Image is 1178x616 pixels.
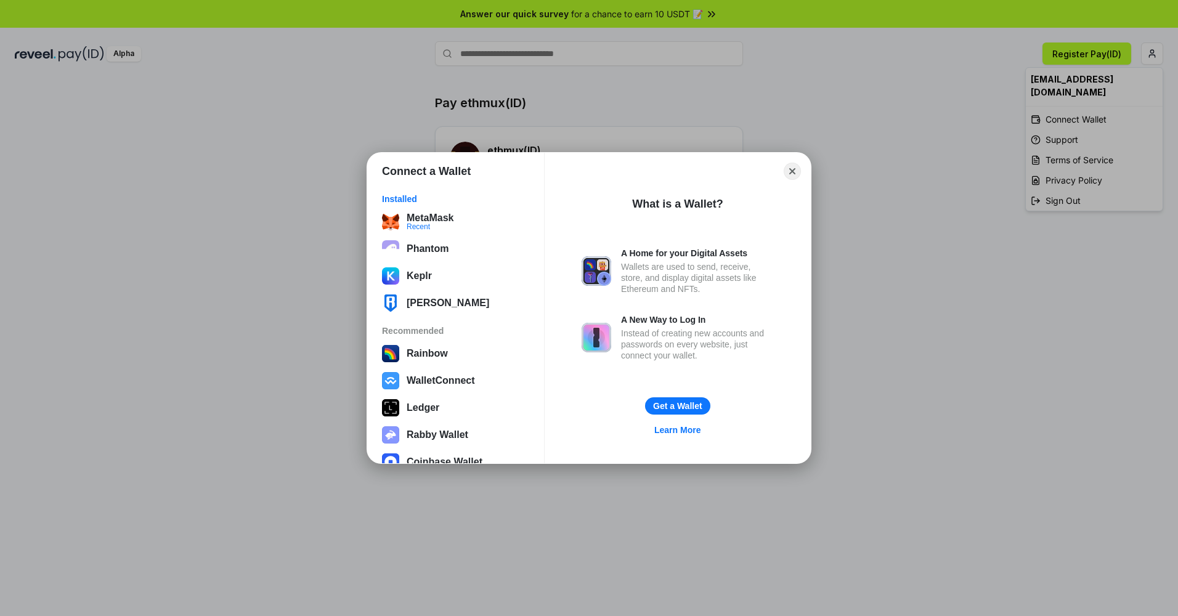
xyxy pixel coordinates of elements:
[382,164,471,179] h1: Connect a Wallet
[382,399,399,416] img: svg+xml,%3Csvg%20xmlns%3D%22http%3A%2F%2Fwww.w3.org%2F2000%2Fsvg%22%20width%3D%2228%22%20height%3...
[407,348,448,359] div: Rainbow
[407,243,449,254] div: Phantom
[647,422,708,438] a: Learn More
[621,314,774,325] div: A New Way to Log In
[382,294,399,312] img: svg%3E%0A
[382,240,399,257] img: epq2vO3P5aLWl15yRS7Q49p1fHTx2Sgh99jU3kfXv7cnPATIVQHAx5oQs66JWv3SWEjHOsb3kKgmE5WNBxBId7C8gm8wEgOvz...
[582,323,611,352] img: svg+xml,%3Csvg%20xmlns%3D%22http%3A%2F%2Fwww.w3.org%2F2000%2Fsvg%22%20fill%3D%22none%22%20viewBox...
[378,209,533,234] button: MetaMaskRecent
[621,248,774,259] div: A Home for your Digital Assets
[407,223,453,230] div: Recent
[382,426,399,444] img: svg+xml,%3Csvg%20xmlns%3D%22http%3A%2F%2Fwww.w3.org%2F2000%2Fsvg%22%20fill%3D%22none%22%20viewBox...
[632,197,723,211] div: What is a Wallet?
[784,163,801,180] button: Close
[407,456,482,468] div: Coinbase Wallet
[407,429,468,440] div: Rabby Wallet
[382,193,529,205] div: Installed
[382,267,399,285] img: ByMCUfJCc2WaAAAAAElFTkSuQmCC
[378,291,533,315] button: [PERSON_NAME]
[378,368,533,393] button: WalletConnect
[378,341,533,366] button: Rainbow
[407,213,453,224] div: MetaMask
[645,397,710,415] button: Get a Wallet
[378,264,533,288] button: Keplr
[621,261,774,294] div: Wallets are used to send, receive, store, and display digital assets like Ethereum and NFTs.
[621,328,774,361] div: Instead of creating new accounts and passwords on every website, just connect your wallet.
[382,453,399,471] img: svg+xml,%3Csvg%20width%3D%2228%22%20height%3D%2228%22%20viewBox%3D%220%200%2028%2028%22%20fill%3D...
[582,256,611,286] img: svg+xml,%3Csvg%20xmlns%3D%22http%3A%2F%2Fwww.w3.org%2F2000%2Fsvg%22%20fill%3D%22none%22%20viewBox...
[654,424,701,436] div: Learn More
[382,372,399,389] img: svg+xml,%3Csvg%20width%3D%2228%22%20height%3D%2228%22%20viewBox%3D%220%200%2028%2028%22%20fill%3D...
[382,325,529,336] div: Recommended
[378,423,533,447] button: Rabby Wallet
[407,270,432,282] div: Keplr
[378,450,533,474] button: Coinbase Wallet
[407,402,439,413] div: Ledger
[653,400,702,411] div: Get a Wallet
[378,395,533,420] button: Ledger
[382,213,399,230] img: svg+xml;base64,PHN2ZyB3aWR0aD0iMzUiIGhlaWdodD0iMzQiIHZpZXdCb3g9IjAgMCAzNSAzNCIgZmlsbD0ibm9uZSIgeG...
[382,345,399,362] img: svg+xml,%3Csvg%20width%3D%22120%22%20height%3D%22120%22%20viewBox%3D%220%200%20120%20120%22%20fil...
[378,237,533,261] button: Phantom
[407,375,475,386] div: WalletConnect
[407,298,489,309] div: [PERSON_NAME]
